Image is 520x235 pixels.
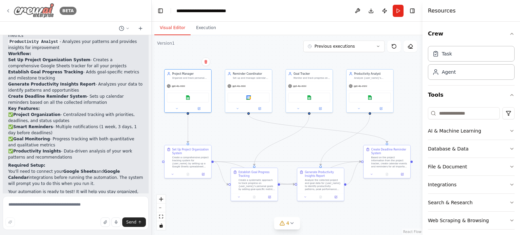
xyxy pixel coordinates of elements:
button: Open in side panel [370,106,392,111]
div: Based on the project information from the project tracker, create calendar events and reminders f... [371,156,408,168]
strong: Smart Reminders [13,124,53,129]
code: Productivity Analyst [8,39,60,45]
div: Generate Productivity Insights ReportAnalyze the collected project and goal data for {user_name} ... [297,168,344,201]
button: fit view [157,212,166,221]
div: Integrations [428,181,456,188]
p: ✅ - Centralized tracking with priorities, deadlines, and status updates ✅ - Multiple notification... [8,112,143,160]
div: Analyze the collected project and goal data for {user_name} to identify productivity patterns, pe... [305,179,342,191]
div: Set up and manage calendar reminders and notifications for {user_name}'s important deadlines, mee... [233,76,270,79]
div: Database & Data [428,145,469,152]
button: Improve this prompt [5,217,15,227]
a: React Flow attribution [403,230,421,234]
li: - Adds goal-specific metrics and milestone tracking [8,69,143,81]
g: Edge from 05186331-f4d3-4da2-93b1-1d4335f13b10 to abc7ad31-ac79-4bc9-b145-68428f89b1ca [214,160,361,163]
span: gpt-4o-mini [354,85,367,88]
button: Database & Data [428,140,515,158]
p: You'll need to connect your and integrations before running the automation. The system will promp... [8,168,143,187]
div: File & Document [428,163,467,170]
button: 4 [274,217,300,230]
div: Web Scraping & Browsing [428,217,489,224]
img: Google sheets [368,95,372,100]
div: Create Deadline Reminder System [371,147,408,155]
g: Edge from 382fc08a-3f86-4c02-9583-82b739e2c3a1 to abc7ad31-ac79-4bc9-b145-68428f89b1ca [346,160,361,186]
div: React Flow controls [157,195,166,230]
div: Crew [428,43,515,85]
nav: breadcrumb [176,7,242,14]
button: Upload files [101,217,110,227]
div: Search & Research [428,199,473,206]
button: toggle interactivity [157,221,166,230]
strong: Google Sheets [63,169,96,174]
div: Goal TrackerMonitor and track progress on {user_name}'s personal goals, analyze completion rates,... [285,69,333,113]
div: Project ManagerOrganize and track personal projects for {user_name}, managing project details, de... [164,69,212,113]
li: - Creates a comprehensive Google Sheets tracker for all your projects [8,57,143,69]
div: BETA [60,7,77,15]
strong: Establish Goal Progress Tracking [8,70,83,74]
button: File & Document [428,158,515,175]
button: Integrations [428,176,515,193]
img: Google sheets [186,95,190,100]
div: Organize and track personal projects for {user_name}, managing project details, deadlines, and pr... [172,76,209,79]
g: Edge from 0e97d667-fe63-4fb9-90d1-db56ca7e4701 to 4b721aee-58a2-4e40-b6c3-63a58ad1965c [252,114,311,165]
div: Set Up Project Organization SystemCreate a comprehensive project tracking system for {user_name} ... [164,145,212,179]
div: Task [442,50,452,57]
strong: Project Organization [13,112,60,117]
div: Tools [428,104,515,235]
div: Reminder Coordinator [233,72,270,75]
strong: Create Deadline Reminder System [8,94,87,99]
span: Send [126,219,136,225]
button: No output available [246,195,262,199]
button: Tools [428,86,515,104]
button: Open in side panel [310,106,331,111]
span: gpt-4o-mini [233,85,246,88]
button: Open in side panel [396,172,409,177]
div: AI & Machine Learning [428,127,481,134]
button: Hide right sidebar [408,6,417,16]
strong: Productivity Insights [13,149,61,154]
button: Visual Editor [154,21,191,35]
button: Web Scraping & Browsing [428,212,515,229]
button: Open in side panel [249,106,270,111]
button: Open in side panel [263,195,276,199]
span: gpt-4o-mini [172,85,185,88]
strong: Goal Monitoring [13,137,50,141]
g: Edge from 9341f754-1296-430e-b2ab-07a2e348a7cb to abc7ad31-ac79-4bc9-b145-68428f89b1ca [247,114,389,143]
button: Execution [191,21,221,35]
button: Switch to previous chat [116,24,132,32]
div: Version 1 [157,41,175,46]
div: Create a systematic approach to track progress on {user_name}'s personal goals by adding goal-spe... [239,179,276,191]
button: Send [122,217,146,227]
img: Logo [14,3,54,18]
img: Google calendar [246,95,251,100]
div: Create a comprehensive project tracking system for {user_name} by setting up a Google Sheets spre... [172,156,209,168]
img: Google sheets [307,95,311,100]
div: Generate Productivity Insights Report [305,170,342,178]
g: Edge from 4b721aee-58a2-4e40-b6c3-63a58ad1965c to 382fc08a-3f86-4c02-9583-82b739e2c3a1 [280,183,295,186]
strong: Set Up Project Organization System [8,57,90,62]
button: No output available [379,172,395,177]
button: Click to speak your automation idea [111,217,121,227]
strong: Workflow: [8,51,31,56]
div: Reminder CoordinatorSet up and manage calendar reminders and notifications for {user_name}'s impo... [225,69,272,113]
button: AI & Machine Learning [428,122,515,140]
div: Productivity Analyst [354,72,391,75]
div: Establish Goal Progress Tracking [239,170,276,178]
li: - Analyzes your data to identify patterns and opportunities [8,81,143,93]
li: - Sets up calendar reminders based on all the collected information [8,93,143,105]
p: Your automation is ready to test! It will help you stay organized, meet deadlines, and understand... [8,189,143,207]
h4: Resources [428,7,456,15]
g: Edge from 4b721aee-58a2-4e40-b6c3-63a58ad1965c to abc7ad31-ac79-4bc9-b145-68428f89b1ca [280,160,361,186]
strong: Required Setup: [8,163,45,168]
div: Create Deadline Reminder SystemBased on the project information from the project tracker, create ... [363,145,411,179]
li: - Analyzes your patterns and provides insights for improvement [8,39,143,51]
span: gpt-4o-mini [293,85,306,88]
div: Monitor and track progress on {user_name}'s personal goals, analyze completion rates, and provide... [294,76,330,79]
strong: Generate Productivity Insights Report [8,82,95,87]
button: Previous executions [303,41,385,52]
div: Establish Goal Progress TrackingCreate a systematic approach to track progress on {user_name}'s p... [231,168,278,201]
div: Productivity AnalystAnalyze {user_name}'s productivity patterns, identify trends in work habits, ... [346,69,394,113]
div: Set Up Project Organization System [172,147,209,155]
span: 4 [286,220,289,227]
button: No output available [312,195,328,199]
button: zoom in [157,195,166,204]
